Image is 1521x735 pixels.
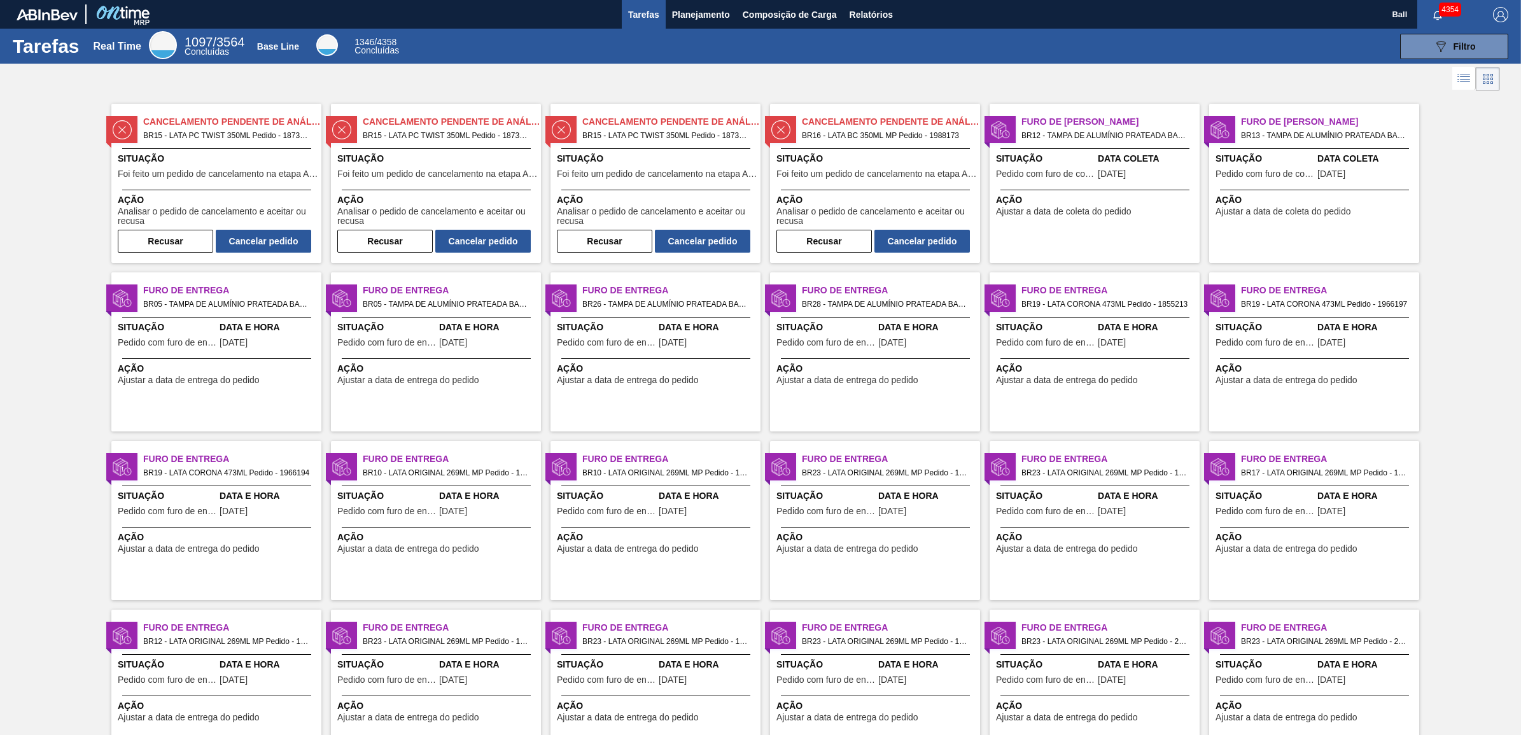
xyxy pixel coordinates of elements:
span: Ação [118,531,318,544]
span: Ação [118,362,318,375]
span: Furo de Entrega [802,452,980,466]
span: Furo de Entrega [1241,452,1419,466]
span: Foi feito um pedido de cancelamento na etapa Aguardando Faturamento [337,169,538,179]
span: Pedido com furo de entrega [776,507,875,516]
div: Base Line [257,41,299,52]
span: Data e Hora [439,658,538,671]
span: Ajustar a data de coleta do pedido [1216,207,1351,216]
button: Cancelar pedido [435,230,531,253]
span: 31/07/2025, [659,675,687,685]
h1: Tarefas [13,39,80,53]
span: Pedido com furo de entrega [337,338,436,347]
button: Cancelar pedido [874,230,970,253]
span: 24/08/2025 [1098,169,1126,179]
span: Data e Hora [1317,658,1416,671]
img: TNhmsLtSVTkK8tSr43FrP2fwEKptu5GPRR3wAAAABJRU5ErkJggg== [17,9,78,20]
span: Pedido com furo de entrega [118,675,216,685]
div: Visão em Lista [1452,67,1476,91]
span: Composição de Carga [743,7,837,22]
span: Situação [118,152,318,165]
span: Ação [118,699,318,713]
span: 21/08/2025, [659,338,687,347]
span: Data e Hora [1098,658,1196,671]
span: BR23 - LATA ORIGINAL 269ML MP Pedido - 2008663 [1241,634,1409,648]
button: Cancelar pedido [216,230,311,253]
span: Furo de Entrega [1021,621,1200,634]
span: Data e Hora [1098,489,1196,503]
span: Furo de Coleta [1021,115,1200,129]
span: Ajustar a data de entrega do pedido [1216,713,1357,722]
span: 09/03/2025, [1098,507,1126,516]
button: Recusar [557,230,652,253]
img: status [332,458,351,477]
span: BR23 - LATA ORIGINAL 269ML MP Pedido - 1897881 [1021,466,1189,480]
span: 4354 [1439,3,1461,17]
span: BR23 - LATA ORIGINAL 269ML MP Pedido - 1971439 [363,634,531,648]
span: Ação [1216,193,1416,207]
span: Furo de Entrega [802,621,980,634]
span: Situação [776,152,977,165]
span: BR23 - LATA ORIGINAL 269ML MP Pedido - 1997437 [802,634,970,648]
span: Filtro [1454,41,1476,52]
span: BR17 - LATA ORIGINAL 269ML MP Pedido - 1998064 [1241,466,1409,480]
span: Ação [776,531,977,544]
span: Data e Hora [220,489,318,503]
span: Situação [337,152,538,165]
span: Ação [557,362,757,375]
span: Ação [996,193,1196,207]
span: Furo de Entrega [143,621,321,634]
span: Situação [1216,658,1314,671]
span: 22/08/2025, [439,338,467,347]
span: Ajustar a data de coleta do pedido [996,207,1132,216]
span: Pedido com furo de entrega [776,338,875,347]
span: / 4358 [354,37,396,47]
button: Notificações [1417,6,1458,24]
span: Data e Hora [659,489,757,503]
div: Base Line [316,34,338,56]
span: Ação [776,362,977,375]
span: 1097 [185,35,213,49]
span: Ação [557,699,757,713]
button: Filtro [1400,34,1508,59]
span: Data e Hora [878,658,977,671]
span: Cancelamento Pendente de Análise [802,115,980,129]
span: Pedido com furo de entrega [337,675,436,685]
span: Situação [996,321,1095,334]
span: Pedido com furo de entrega [996,507,1095,516]
span: Ajustar a data de entrega do pedido [1216,375,1357,385]
span: Data e Hora [878,321,977,334]
span: Ação [337,699,538,713]
span: Situação [337,321,436,334]
img: status [552,458,571,477]
span: BR19 - LATA CORONA 473ML Pedido - 1966194 [143,466,311,480]
span: Situação [1216,321,1314,334]
span: Ação [337,193,538,207]
span: 10/06/2025, [220,675,248,685]
img: status [552,626,571,645]
span: Furo de Entrega [143,284,321,297]
img: Logout [1493,7,1508,22]
span: 15/11/2024, [659,507,687,516]
span: Data e Hora [878,489,977,503]
span: Data e Hora [439,321,538,334]
span: Pedido com furo de entrega [118,507,216,516]
span: Pedido com furo de entrega [557,675,655,685]
span: Furo de Entrega [363,621,541,634]
span: Pedido com furo de entrega [1216,338,1314,347]
img: status [991,458,1010,477]
span: 13/06/2025, [220,507,248,516]
img: status [991,626,1010,645]
span: Ajustar a data de entrega do pedido [996,544,1138,554]
span: Data e Hora [220,658,318,671]
span: Furo de Entrega [582,621,760,634]
span: Pedido com furo de entrega [337,507,436,516]
span: Furo de Entrega [802,284,980,297]
span: Data e Hora [659,658,757,671]
span: Ajustar a data de entrega do pedido [776,713,918,722]
span: Situação [557,489,655,503]
span: BR23 - LATA ORIGINAL 269ML MP Pedido - 2007061 [1021,634,1189,648]
img: status [113,626,132,645]
span: Ajustar a data de entrega do pedido [118,375,260,385]
img: status [1210,626,1230,645]
img: status [1210,458,1230,477]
